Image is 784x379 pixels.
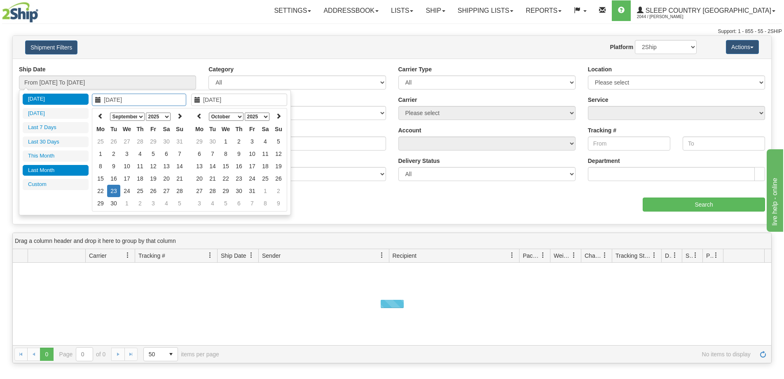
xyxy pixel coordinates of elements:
[133,135,147,148] td: 28
[683,137,765,151] input: To
[756,348,770,361] a: Refresh
[208,65,234,73] label: Category
[23,94,89,105] li: [DATE]
[133,148,147,160] td: 4
[6,5,76,15] div: live help - online
[2,2,38,23] img: logo2044.jpg
[149,350,159,358] span: 50
[232,185,246,197] td: 30
[505,248,519,262] a: Recipient filter column settings
[23,151,89,162] li: This Month
[219,148,232,160] td: 8
[19,65,46,73] label: Ship Date
[232,160,246,172] td: 16
[40,348,53,361] span: Page 0
[686,252,693,260] span: Shipment Issues
[709,248,723,262] a: Pickup Status filter column settings
[206,172,219,185] td: 21
[164,348,178,361] span: select
[160,197,173,210] td: 4
[89,252,107,260] span: Carrier
[23,122,89,133] li: Last 7 Days
[588,96,608,104] label: Service
[193,148,206,160] td: 6
[726,40,759,54] button: Actions
[107,172,120,185] td: 16
[147,135,160,148] td: 29
[375,248,389,262] a: Sender filter column settings
[160,135,173,148] td: 30
[765,147,783,231] iframe: chat widget
[23,179,89,190] li: Custom
[173,123,186,135] th: Su
[419,0,451,21] a: Ship
[147,123,160,135] th: Fr
[120,197,133,210] td: 1
[637,13,699,21] span: 2044 / [PERSON_NAME]
[259,197,272,210] td: 8
[232,135,246,148] td: 2
[173,148,186,160] td: 7
[206,123,219,135] th: Tu
[520,0,568,21] a: Reports
[203,248,217,262] a: Tracking # filter column settings
[272,185,285,197] td: 2
[232,123,246,135] th: Th
[160,185,173,197] td: 27
[23,165,89,176] li: Last Month
[536,248,550,262] a: Packages filter column settings
[107,197,120,210] td: 30
[160,172,173,185] td: 20
[147,160,160,172] td: 12
[160,123,173,135] th: Sa
[398,96,417,104] label: Carrier
[206,135,219,148] td: 30
[631,0,782,21] a: Sleep Country [GEOGRAPHIC_DATA] 2044 / [PERSON_NAME]
[644,7,771,14] span: Sleep Country [GEOGRAPHIC_DATA]
[232,172,246,185] td: 23
[13,233,771,249] div: grid grouping header
[219,197,232,210] td: 5
[259,148,272,160] td: 11
[94,185,107,197] td: 22
[2,28,782,35] div: Support: 1 - 855 - 55 - 2SHIP
[206,148,219,160] td: 7
[143,347,178,361] span: Page sizes drop down
[107,123,120,135] th: Tu
[647,248,661,262] a: Tracking Status filter column settings
[219,123,232,135] th: We
[133,185,147,197] td: 25
[193,172,206,185] td: 20
[598,248,612,262] a: Charge filter column settings
[398,65,432,73] label: Carrier Type
[246,135,259,148] td: 3
[121,248,135,262] a: Carrier filter column settings
[221,252,246,260] span: Ship Date
[193,123,206,135] th: Mo
[246,160,259,172] td: 17
[232,197,246,210] td: 6
[94,148,107,160] td: 1
[160,148,173,160] td: 6
[160,160,173,172] td: 13
[259,172,272,185] td: 25
[588,126,616,134] label: Tracking #
[246,148,259,160] td: 10
[193,160,206,172] td: 13
[585,252,602,260] span: Charge
[193,135,206,148] td: 29
[246,185,259,197] td: 31
[259,185,272,197] td: 1
[246,123,259,135] th: Fr
[523,252,540,260] span: Packages
[120,172,133,185] td: 17
[567,248,581,262] a: Weight filter column settings
[23,137,89,148] li: Last 30 Days
[173,160,186,172] td: 14
[120,160,133,172] td: 10
[219,160,232,172] td: 15
[268,0,317,21] a: Settings
[706,252,713,260] span: Pickup Status
[133,123,147,135] th: Th
[272,172,285,185] td: 26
